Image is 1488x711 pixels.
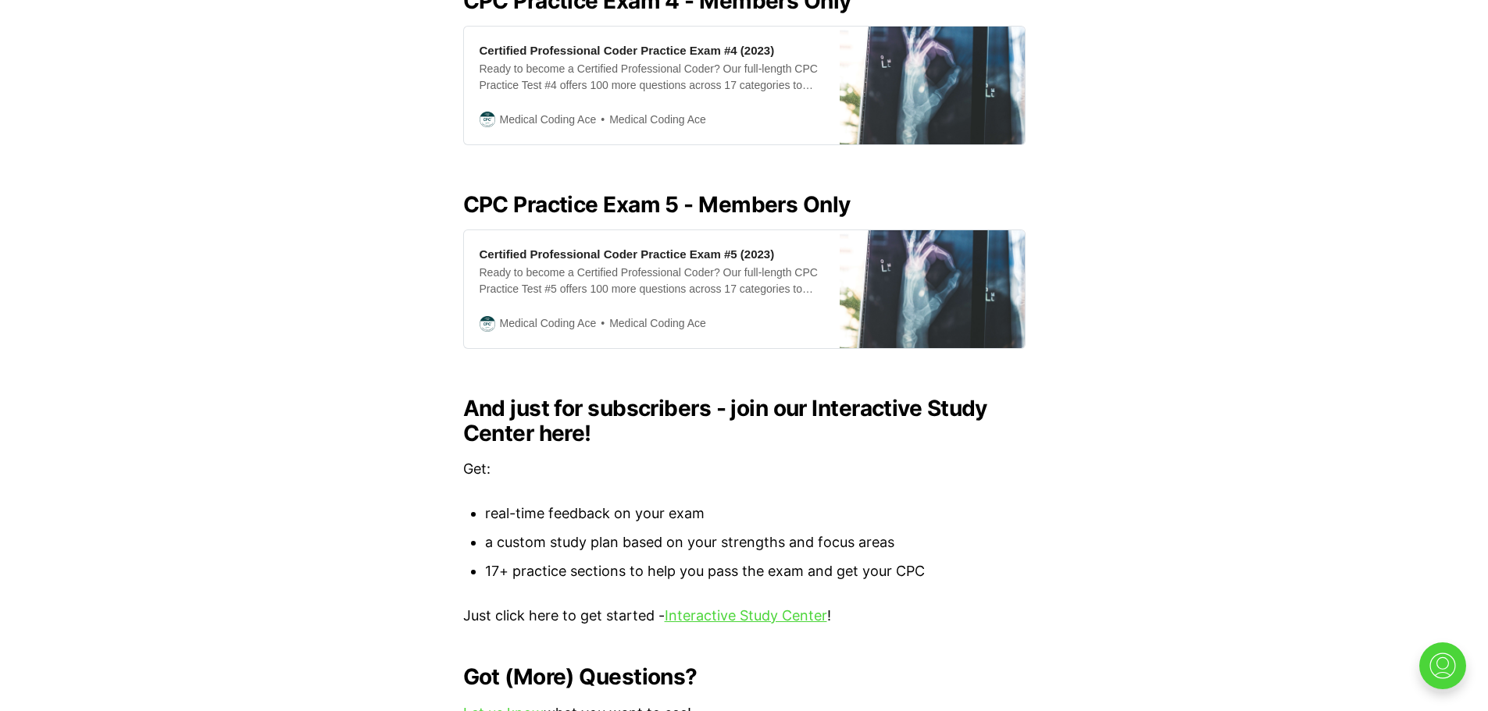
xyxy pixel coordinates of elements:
[500,315,597,332] span: Medical Coding Ace
[596,315,706,332] span: Medical Coding Ace
[480,42,775,59] div: Certified Professional Coder Practice Exam #4 (2023)
[463,192,1026,217] h2: CPC Practice Exam 5 - Members Only
[485,560,1026,583] li: 17+ practice sections to help you pass the exam and get your CPC
[480,246,775,262] div: Certified Professional Coder Practice Exam #5 (2023)
[463,26,1026,145] a: Certified Professional Coder Practice Exam #4 (2023)Ready to become a Certified Professional Code...
[1406,635,1488,711] iframe: portal-trigger
[485,531,1026,554] li: a custom study plan based on your strengths and focus areas
[463,458,1026,481] p: Get:
[480,61,824,94] div: Ready to become a Certified Professional Coder? Our full-length CPC Practice Test #4 offers 100 m...
[480,265,824,297] div: Ready to become a Certified Professional Coder? Our full-length CPC Practice Test #5 offers 100 m...
[463,605,1026,627] p: Just click here to get started - !
[596,111,706,129] span: Medical Coding Ace
[485,503,1026,525] li: real-time feedback on your exam
[463,396,1026,446] h2: And just for subscribers - join our Interactive Study Center here!
[500,111,597,128] span: Medical Coding Ace
[463,664,1026,689] h2: Got (More) Questions?
[463,229,1026,349] a: Certified Professional Coder Practice Exam #5 (2023)Ready to become a Certified Professional Code...
[665,607,827,624] a: Interactive Study Center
